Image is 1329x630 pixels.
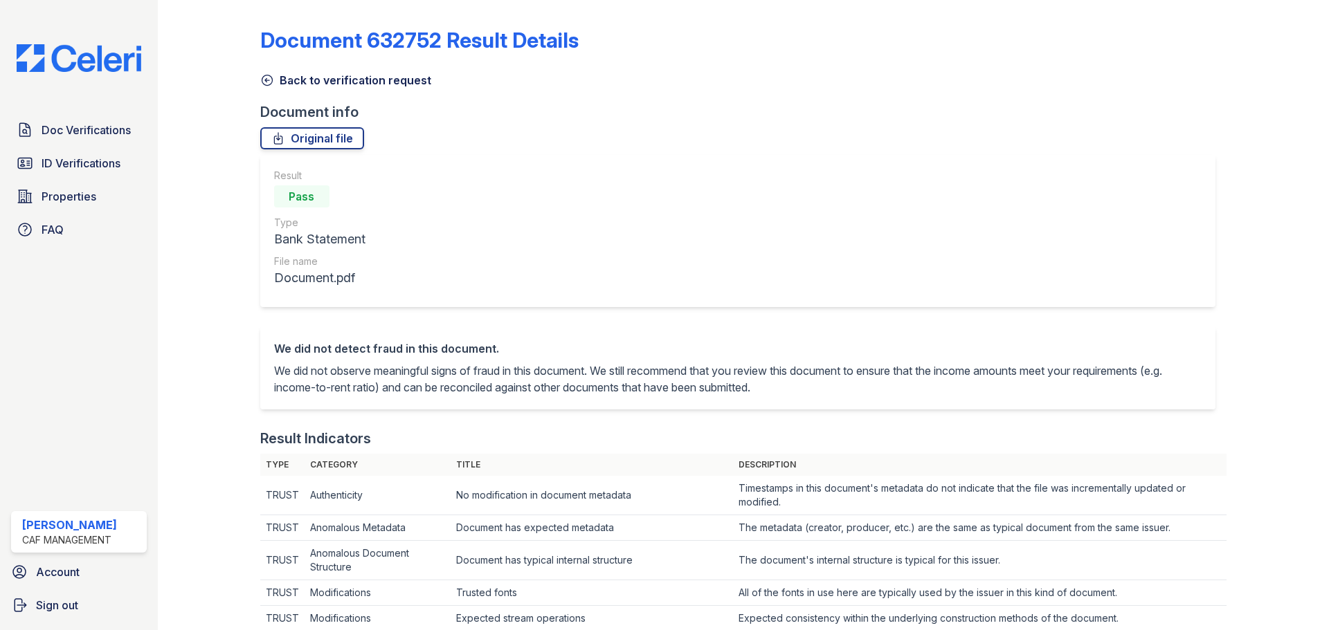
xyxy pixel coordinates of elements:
[22,517,117,533] div: [PERSON_NAME]
[274,362,1202,396] p: We did not observe meaningful signs of fraud in this document. We still recommend that you review...
[274,254,365,268] div: File name
[274,230,365,249] div: Bank Statement
[260,541,305,580] td: TRUST
[36,564,80,580] span: Account
[733,580,1227,606] td: All of the fonts in use here are typically used by the issuer in this kind of document.
[733,454,1227,476] th: Description
[733,476,1227,515] td: Timestamps in this document's metadata do not indicate that the file was incrementally updated or...
[305,454,451,476] th: Category
[11,216,147,243] a: FAQ
[274,340,1202,357] div: We did not detect fraud in this document.
[260,102,1227,122] div: Document info
[6,44,152,72] img: CE_Logo_Blue-a8612792a0a2168367f1c8372b55b34899dd931a85d93a1a3d3e32e68fde9ad4.png
[451,541,732,580] td: Document has typical internal structure
[6,591,152,619] a: Sign out
[305,515,451,541] td: Anomalous Metadata
[260,429,371,448] div: Result Indicators
[11,149,147,177] a: ID Verifications
[42,188,96,205] span: Properties
[36,597,78,613] span: Sign out
[274,185,329,207] div: Pass
[305,476,451,515] td: Authenticity
[733,541,1227,580] td: The document's internal structure is typical for this issuer.
[6,558,152,586] a: Account
[733,515,1227,541] td: The metadata (creator, producer, etc.) are the same as typical document from the same issuer.
[260,580,305,606] td: TRUST
[451,580,732,606] td: Trusted fonts
[451,476,732,515] td: No modification in document metadata
[260,476,305,515] td: TRUST
[42,155,120,172] span: ID Verifications
[11,183,147,210] a: Properties
[42,122,131,138] span: Doc Verifications
[451,454,732,476] th: Title
[274,268,365,288] div: Document.pdf
[260,72,431,89] a: Back to verification request
[274,169,365,183] div: Result
[22,533,117,547] div: CAF Management
[11,116,147,144] a: Doc Verifications
[274,216,365,230] div: Type
[305,580,451,606] td: Modifications
[260,454,305,476] th: Type
[305,541,451,580] td: Anomalous Document Structure
[260,515,305,541] td: TRUST
[42,221,64,238] span: FAQ
[451,515,732,541] td: Document has expected metadata
[260,127,364,149] a: Original file
[260,28,579,53] a: Document 632752 Result Details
